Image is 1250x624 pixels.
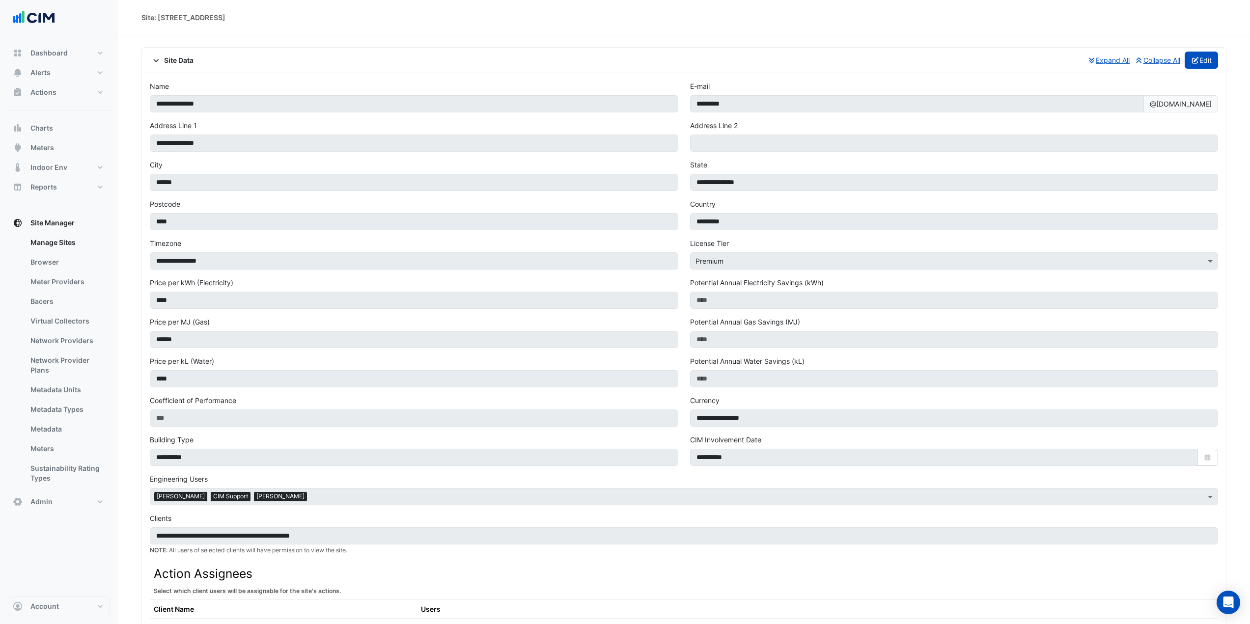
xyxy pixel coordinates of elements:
button: Meters [8,138,110,158]
app-icon: Indoor Env [13,163,23,172]
app-icon: Meters [13,143,23,153]
div: Site: [STREET_ADDRESS] [141,12,225,23]
span: Charts [30,123,53,133]
label: City [150,160,163,170]
a: Network Providers [23,331,110,351]
span: Dashboard [30,48,68,58]
h3: Action Assignees [154,567,1214,581]
label: Address Line 1 [150,120,197,131]
span: Meters [30,143,54,153]
button: Alerts [8,63,110,82]
div: Site Manager [8,233,110,492]
span: [PERSON_NAME] [154,492,207,501]
small: Select which client users will be assignable for the site's actions. [154,587,341,595]
button: Site Manager [8,213,110,233]
a: Browser [23,252,110,272]
span: Alerts [30,68,51,78]
label: Currency [690,395,720,406]
button: Edit [1185,52,1219,69]
a: Metadata Units [23,380,110,400]
a: Sustainability Rating Types [23,459,110,488]
label: Building Type [150,434,194,445]
app-icon: Actions [13,87,23,97]
span: @[DOMAIN_NAME] [1143,95,1218,112]
label: Engineering Users [150,474,208,484]
div: Open Intercom Messenger [1217,591,1240,614]
button: Admin [8,492,110,512]
app-icon: Admin [13,497,23,507]
a: Network Provider Plans [23,351,110,380]
label: Price per kWh (Electricity) [150,277,233,288]
label: E-mail [690,81,710,91]
button: Account [8,597,110,616]
a: Metadata [23,419,110,439]
label: Potential Annual Water Savings (kL) [690,356,805,366]
label: State [690,160,707,170]
label: Timezone [150,238,181,248]
span: [PERSON_NAME] [254,492,307,501]
span: Account [30,601,59,611]
label: Name [150,81,169,91]
label: Price per MJ (Gas) [150,317,210,327]
a: Bacers [23,292,110,311]
app-icon: Site Manager [13,218,23,228]
label: Postcode [150,199,180,209]
span: Indoor Env [30,163,67,172]
span: Admin [30,497,53,507]
label: License Tier [690,238,729,248]
a: Virtual Collectors [23,311,110,331]
label: Price per kL (Water) [150,356,214,366]
span: Reports [30,182,57,192]
button: Collapse All [1134,52,1181,69]
app-icon: Alerts [13,68,23,78]
label: Potential Annual Gas Savings (MJ) [690,317,800,327]
small: : All users of selected clients will have permission to view the site. [150,546,347,554]
th: Client Name [150,600,417,619]
app-icon: Dashboard [13,48,23,58]
th: Users [417,600,951,619]
button: Charts [8,118,110,138]
a: Meters [23,439,110,459]
a: Manage Sites [23,233,110,252]
label: Coefficient of Performance [150,395,236,406]
img: Company Logo [12,8,56,27]
strong: NOTE [150,546,166,554]
label: Country [690,199,716,209]
app-icon: Charts [13,123,23,133]
label: CIM Involvement Date [690,434,761,445]
label: Address Line 2 [690,120,738,131]
button: Actions [8,82,110,102]
span: Site Data [150,55,194,65]
span: Site Manager [30,218,75,228]
button: Expand All [1087,52,1131,69]
a: Metadata Types [23,400,110,419]
label: Clients [150,513,171,523]
span: CIM Support [211,492,250,501]
app-icon: Reports [13,182,23,192]
button: Reports [8,177,110,197]
button: Indoor Env [8,158,110,177]
label: Potential Annual Electricity Savings (kWh) [690,277,824,288]
a: Meter Providers [23,272,110,292]
span: Actions [30,87,56,97]
button: Dashboard [8,43,110,63]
